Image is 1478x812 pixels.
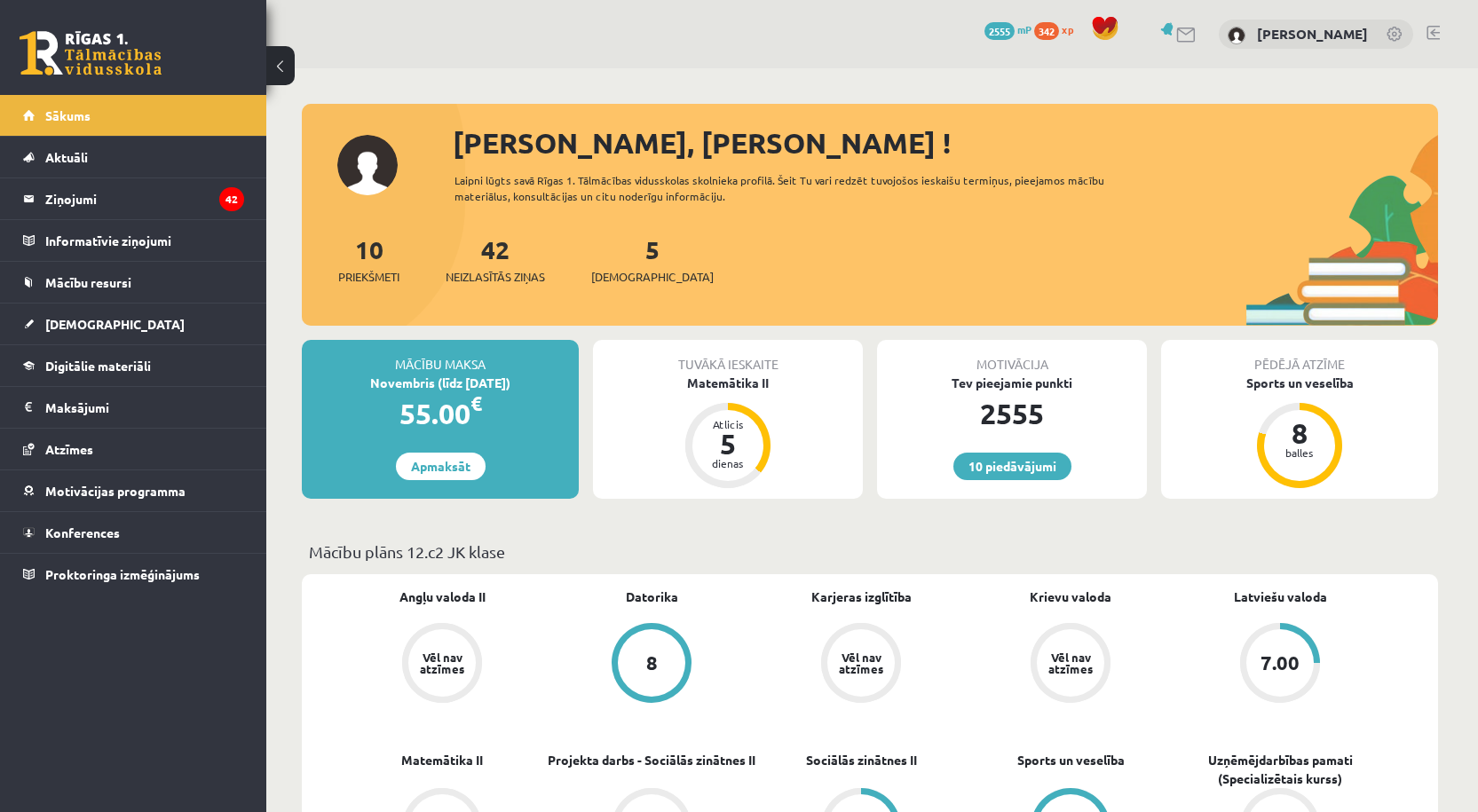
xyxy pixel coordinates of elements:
[23,262,244,303] a: Mācību resursi
[1175,751,1385,788] a: Uzņēmējdarbības pamati (Specializētais kurss)
[302,374,579,392] div: Novembris (līdz [DATE])
[966,623,1175,706] a: Vēl nav atzīmes
[45,441,93,457] span: Atzīmes
[877,374,1147,392] div: Tev pieejamie punkti
[1228,27,1245,44] img: Kristīne Ozola
[302,392,579,435] div: 55.00
[45,178,244,219] legend: Ziņojumi
[1161,340,1438,374] div: Pēdējā atzīme
[45,566,200,582] span: Proktoringa izmēģinājums
[593,374,863,392] div: Matemātika II
[701,419,755,430] div: Atlicis
[1234,587,1327,606] a: Latviešu valoda
[302,340,579,374] div: Mācību maksa
[23,512,244,553] a: Konferences
[45,274,131,290] span: Mācību resursi
[646,653,658,673] div: 8
[23,345,244,386] a: Digitālie materiāli
[45,149,88,165] span: Aktuāli
[399,587,486,606] a: Angļu valoda II
[45,316,185,332] span: [DEMOGRAPHIC_DATA]
[1046,651,1095,674] div: Vēl nav atzīmes
[1030,587,1111,606] a: Krievu valoda
[20,31,162,75] a: Rīgas 1. Tālmācības vidusskola
[401,751,483,769] a: Matemātika II
[1161,374,1438,491] a: Sports un veselība 8 balles
[1175,623,1385,706] a: 7.00
[811,587,912,606] a: Karjeras izglītība
[45,220,244,261] legend: Informatīvie ziņojumi
[417,651,467,674] div: Vēl nav atzīmes
[1273,419,1326,447] div: 8
[45,483,186,499] span: Motivācijas programma
[1062,22,1073,36] span: xp
[446,268,545,286] span: Neizlasītās ziņas
[23,554,244,595] a: Proktoringa izmēģinājums
[45,107,91,123] span: Sākums
[45,524,120,540] span: Konferences
[470,390,482,416] span: €
[23,220,244,261] a: Informatīvie ziņojumi
[877,340,1147,374] div: Motivācija
[701,430,755,458] div: 5
[953,453,1071,480] a: 10 piedāvājumi
[1261,653,1300,673] div: 7.00
[593,340,863,374] div: Tuvākā ieskaite
[396,453,486,480] a: Apmaksāt
[23,178,244,219] a: Ziņojumi42
[453,122,1438,164] div: [PERSON_NAME], [PERSON_NAME] !
[593,374,863,491] a: Matemātika II Atlicis 5 dienas
[338,233,399,286] a: 10Priekšmeti
[1161,374,1438,392] div: Sports un veselība
[1273,447,1326,458] div: balles
[1017,22,1031,36] span: mP
[984,22,1031,36] a: 2555 mP
[337,623,547,706] a: Vēl nav atzīmes
[309,540,1431,564] p: Mācību plāns 12.c2 JK klase
[23,429,244,469] a: Atzīmes
[1017,751,1125,769] a: Sports un veselība
[23,137,244,177] a: Aktuāli
[23,470,244,511] a: Motivācijas programma
[806,751,917,769] a: Sociālās zinātnes II
[338,268,399,286] span: Priekšmeti
[547,623,756,706] a: 8
[877,392,1147,435] div: 2555
[23,304,244,344] a: [DEMOGRAPHIC_DATA]
[591,233,714,286] a: 5[DEMOGRAPHIC_DATA]
[1257,25,1368,43] a: [PERSON_NAME]
[454,172,1136,204] div: Laipni lūgts savā Rīgas 1. Tālmācības vidusskolas skolnieka profilā. Šeit Tu vari redzēt tuvojošo...
[446,233,545,286] a: 42Neizlasītās ziņas
[1034,22,1059,40] span: 342
[23,387,244,428] a: Maksājumi
[23,95,244,136] a: Sākums
[548,751,755,769] a: Projekta darbs - Sociālās zinātnes II
[45,387,244,428] legend: Maksājumi
[45,358,151,374] span: Digitālie materiāli
[591,268,714,286] span: [DEMOGRAPHIC_DATA]
[756,623,966,706] a: Vēl nav atzīmes
[626,587,678,606] a: Datorika
[836,651,886,674] div: Vēl nav atzīmes
[219,187,244,211] i: 42
[701,458,755,469] div: dienas
[1034,22,1082,36] a: 342 xp
[984,22,1015,40] span: 2555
